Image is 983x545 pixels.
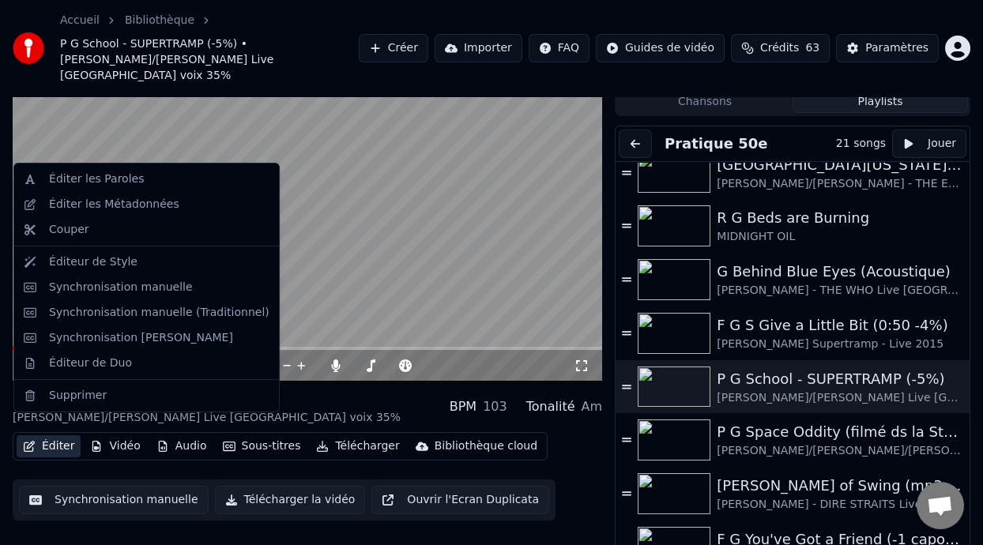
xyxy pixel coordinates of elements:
a: Accueil [60,13,100,28]
a: Bibliothèque [125,13,194,28]
div: Tonalité [526,397,575,416]
button: Jouer [892,130,966,158]
div: 103 [483,397,507,416]
div: [PERSON_NAME] Supertramp - Live 2015 [717,336,963,352]
div: Paramètres [865,40,928,56]
button: Sous-titres [217,435,307,457]
div: BPM [450,397,476,416]
button: Synchronisation manuelle [19,486,209,514]
div: R G Beds are Burning [717,207,963,229]
button: Télécharger [310,435,405,457]
div: [PERSON_NAME] of Swing (mp3 sans voix ni guitares à TESTER) [717,475,963,497]
div: Synchronisation manuelle (Traditionnel) [49,305,269,321]
button: Chansons [617,90,793,113]
div: Éditer les Métadonnées [49,197,179,212]
button: Pratique 50e [658,133,774,155]
span: Crédits [760,40,799,56]
div: [PERSON_NAME]/[PERSON_NAME] - THE EAGLES Live 1994 (sans voix) [717,176,963,192]
div: [PERSON_NAME] - THE WHO Live [GEOGRAPHIC_DATA][PERSON_NAME] 2022 sans voix [717,283,963,299]
button: Playlists [793,90,968,113]
button: Éditer [17,435,81,457]
div: Éditeur de Duo [49,355,132,371]
div: P G School - SUPERTRAMP (-5%) [13,388,401,410]
div: [PERSON_NAME]/[PERSON_NAME] Live [GEOGRAPHIC_DATA] voix 35% [13,410,401,426]
div: Am [581,397,602,416]
div: Éditer les Paroles [49,171,144,187]
div: [PERSON_NAME]/[PERSON_NAME]/[PERSON_NAME] (Version de [PERSON_NAME]) voix 30% [717,443,963,459]
button: Vidéo [84,435,146,457]
div: P G School - SUPERTRAMP (-5%) [717,368,963,390]
div: [PERSON_NAME] - DIRE STRAITS Live 1978 (-10% pratique) [717,497,963,513]
div: Synchronisation [PERSON_NAME] [49,330,233,346]
button: Crédits63 [731,34,830,62]
div: P G Space Oddity (filmé ds la Station Spatiale Internationale) [717,421,963,443]
button: Guides de vidéo [596,34,725,62]
button: Créer [359,34,428,62]
div: [GEOGRAPHIC_DATA][US_STATE] (-2 clé Am) [717,154,963,176]
div: MIDNIGHT OIL [717,229,963,245]
button: Ouvrir l'Ecran Duplicata [371,486,549,514]
span: P G School - SUPERTRAMP (-5%) • [PERSON_NAME]/[PERSON_NAME] Live [GEOGRAPHIC_DATA] voix 35% [60,36,359,84]
div: Ouvrir le chat [917,482,964,529]
nav: breadcrumb [60,13,359,84]
button: FAQ [529,34,589,62]
button: Télécharger la vidéo [215,486,366,514]
div: Éditeur de Style [49,254,137,270]
img: youka [13,32,44,64]
button: Audio [150,435,213,457]
div: [PERSON_NAME]/[PERSON_NAME] Live [GEOGRAPHIC_DATA] voix 35% [717,390,963,406]
div: G Behind Blue Eyes (Acoustique) [717,261,963,283]
div: Couper [49,222,89,238]
div: 21 songs [836,136,886,152]
button: Paramètres [836,34,939,62]
div: Synchronisation manuelle [49,280,193,295]
div: Supprimer [49,388,107,404]
span: 63 [805,40,819,56]
div: Bibliothèque cloud [435,438,537,454]
div: F G S Give a Little Bit (0:50 -4%) [717,314,963,336]
button: Importer [435,34,522,62]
